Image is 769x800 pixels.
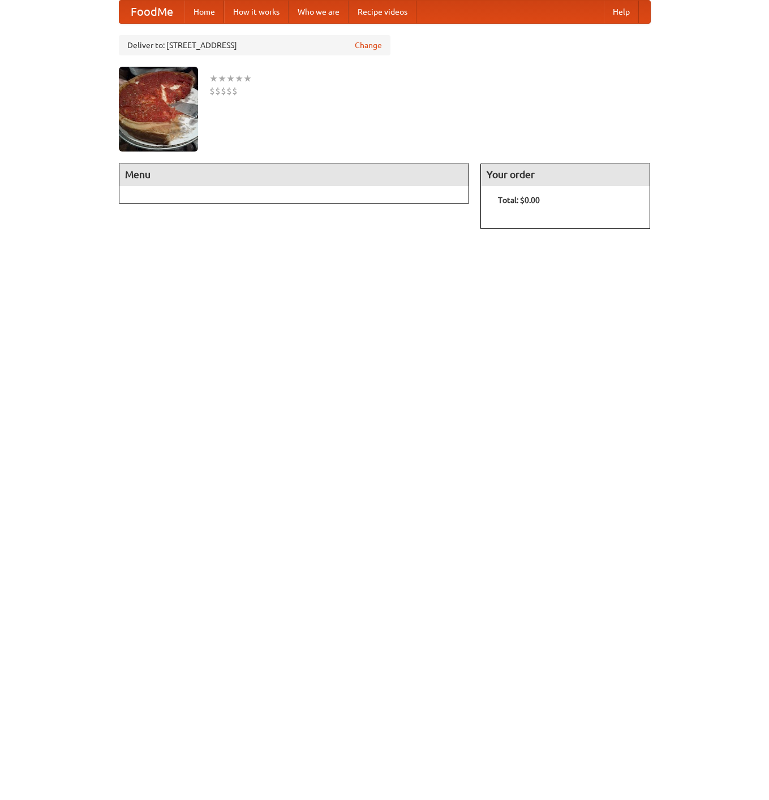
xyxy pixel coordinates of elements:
a: Who we are [289,1,349,23]
li: ★ [209,72,218,85]
div: Deliver to: [STREET_ADDRESS] [119,35,390,55]
li: ★ [243,72,252,85]
li: $ [209,85,215,97]
li: ★ [235,72,243,85]
a: Help [604,1,639,23]
a: Home [184,1,224,23]
img: angular.jpg [119,67,198,152]
h4: Menu [119,163,469,186]
a: Change [355,40,382,51]
li: ★ [218,72,226,85]
li: $ [226,85,232,97]
li: ★ [226,72,235,85]
a: Recipe videos [349,1,416,23]
h4: Your order [481,163,650,186]
li: $ [232,85,238,97]
a: How it works [224,1,289,23]
li: $ [221,85,226,97]
a: FoodMe [119,1,184,23]
li: $ [215,85,221,97]
b: Total: $0.00 [498,196,540,205]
